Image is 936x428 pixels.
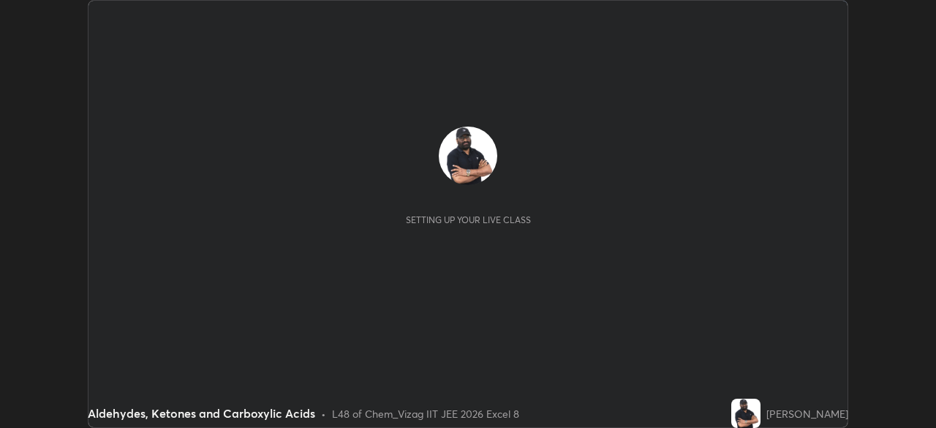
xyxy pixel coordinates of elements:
img: 6f00147d3da648e0a4435eefe47959d5.jpg [731,399,760,428]
img: 6f00147d3da648e0a4435eefe47959d5.jpg [439,127,497,185]
div: Setting up your live class [406,214,531,225]
div: L48 of Chem_Vizag IIT JEE 2026 Excel 8 [332,406,519,421]
div: • [321,406,326,421]
div: Aldehydes, Ketones and Carboxylic Acids [88,405,315,422]
div: [PERSON_NAME] [766,406,848,421]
